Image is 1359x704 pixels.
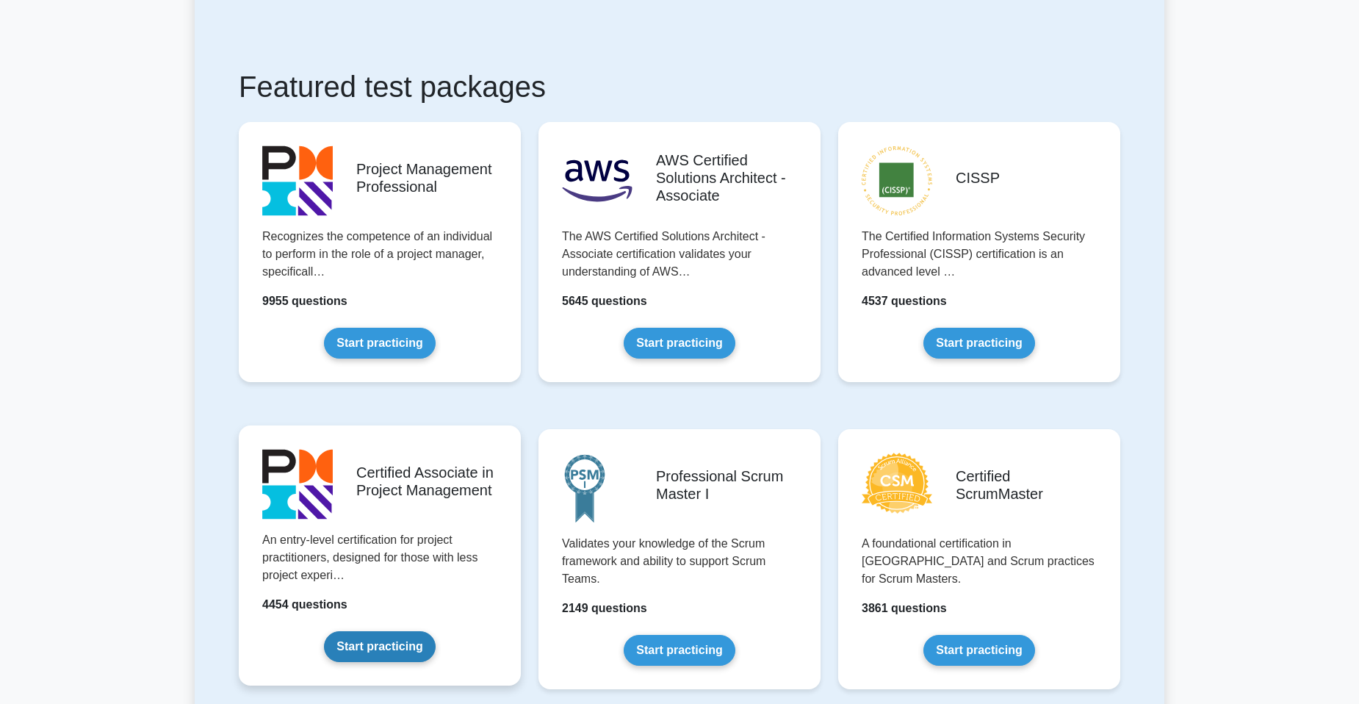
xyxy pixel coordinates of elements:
a: Start practicing [324,328,435,359]
a: Start practicing [624,328,735,359]
a: Start practicing [923,635,1034,666]
a: Start practicing [923,328,1034,359]
a: Start practicing [624,635,735,666]
h1: Featured test packages [239,69,1120,104]
a: Start practicing [324,631,435,662]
